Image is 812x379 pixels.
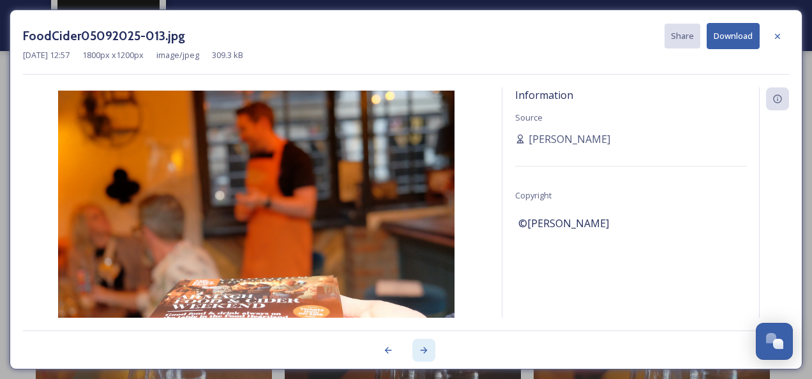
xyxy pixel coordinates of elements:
[212,49,243,61] span: 309.3 kB
[515,112,543,123] span: Source
[23,49,70,61] span: [DATE] 12:57
[707,23,760,49] button: Download
[529,131,610,147] span: [PERSON_NAME]
[518,216,609,231] span: ©[PERSON_NAME]
[515,88,573,102] span: Information
[82,49,144,61] span: 1800 px x 1200 px
[665,24,700,48] button: Share
[23,27,185,45] h3: FoodCider05092025-013.jpg
[23,91,489,355] img: FoodCider05092025-013.jpg
[515,189,552,201] span: Copyright
[156,49,199,61] span: image/jpeg
[756,323,793,360] button: Open Chat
